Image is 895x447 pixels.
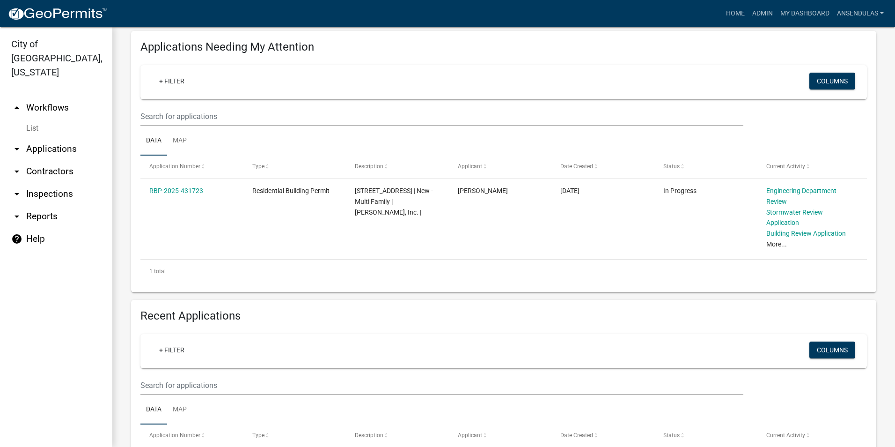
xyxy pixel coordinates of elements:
[757,425,860,447] datatable-header-cell: Current Activity
[654,156,757,178] datatable-header-cell: Status
[152,342,192,358] a: + Filter
[140,425,243,447] datatable-header-cell: Application Number
[355,432,383,439] span: Description
[149,187,203,194] a: RBP-2025-431723
[243,156,346,178] datatable-header-cell: Type
[252,163,264,170] span: Type
[167,395,192,425] a: Map
[140,395,167,425] a: Data
[140,309,867,323] h4: Recent Applications
[809,73,855,89] button: Columns
[766,209,823,227] a: Stormwater Review Application
[140,107,743,126] input: Search for applications
[252,432,264,439] span: Type
[11,233,22,245] i: help
[140,376,743,395] input: Search for applications
[140,40,867,54] h4: Applications Needing My Attention
[560,163,593,170] span: Date Created
[11,188,22,200] i: arrow_drop_down
[766,163,805,170] span: Current Activity
[252,187,330,194] span: Residential Building Permit
[833,5,888,22] a: ansendulas
[663,187,697,194] span: In Progress
[449,425,552,447] datatable-header-cell: Applicant
[140,260,867,283] div: 1 total
[757,156,860,178] datatable-header-cell: Current Activity
[663,432,680,439] span: Status
[551,425,654,447] datatable-header-cell: Date Created
[140,126,167,156] a: Data
[140,156,243,178] datatable-header-cell: Application Number
[766,230,846,237] a: Building Review Application
[722,5,748,22] a: Home
[766,187,836,205] a: Engineering Department Review
[149,163,200,170] span: Application Number
[458,432,482,439] span: Applicant
[766,432,805,439] span: Current Activity
[809,342,855,358] button: Columns
[458,163,482,170] span: Applicant
[167,126,192,156] a: Map
[560,432,593,439] span: Date Created
[560,187,580,194] span: 06/05/2025
[748,5,777,22] a: Admin
[458,187,508,194] span: Zac Rosenow
[152,73,192,89] a: + Filter
[11,143,22,155] i: arrow_drop_down
[355,163,383,170] span: Description
[355,187,433,216] span: 1400 6TH ST N | New - Multi Family | Kuepers, Inc. |
[777,5,833,22] a: My Dashboard
[766,240,787,248] a: More...
[551,156,654,178] datatable-header-cell: Date Created
[654,425,757,447] datatable-header-cell: Status
[11,211,22,222] i: arrow_drop_down
[243,425,346,447] datatable-header-cell: Type
[149,432,200,439] span: Application Number
[11,102,22,113] i: arrow_drop_up
[663,163,680,170] span: Status
[11,166,22,177] i: arrow_drop_down
[346,425,449,447] datatable-header-cell: Description
[449,156,552,178] datatable-header-cell: Applicant
[346,156,449,178] datatable-header-cell: Description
